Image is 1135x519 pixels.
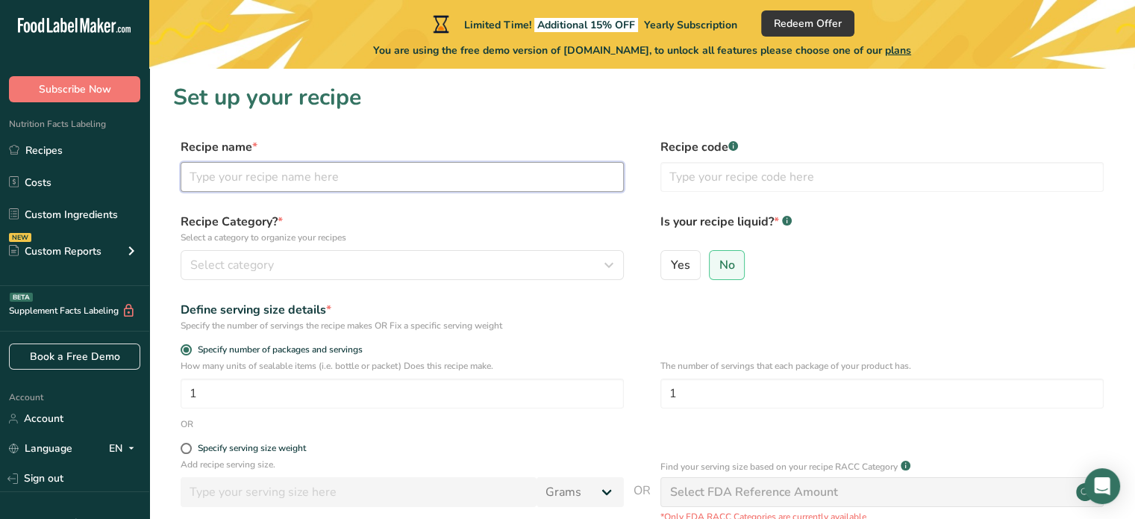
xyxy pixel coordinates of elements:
span: Yes [671,258,690,273]
label: Recipe name [181,138,624,156]
span: Subscribe Now [39,81,111,97]
h1: Set up your recipe [173,81,1111,114]
span: You are using the free demo version of [DOMAIN_NAME], to unlock all features please choose one of... [373,43,911,58]
label: Recipe code [660,138,1104,156]
div: Specify the number of servings the recipe makes OR Fix a specific serving weight [181,319,624,332]
span: Yearly Subscription [644,18,737,32]
div: OR [181,417,193,431]
div: NEW [9,233,31,242]
input: Type your recipe name here [181,162,624,192]
div: EN [109,440,140,458]
p: The number of servings that each package of your product has. [660,359,1104,373]
div: Select FDA Reference Amount [670,483,838,501]
div: Open Intercom Messenger [1084,468,1120,504]
span: Additional 15% OFF [534,18,638,32]
p: Find your serving size based on your recipe RACC Category [660,460,898,473]
span: Redeem Offer [774,16,842,31]
input: Type your serving size here [181,477,537,507]
label: Recipe Category? [181,213,624,244]
label: Is your recipe liquid? [660,213,1104,244]
span: Select category [190,256,274,274]
input: Type your recipe code here [660,162,1104,192]
span: No [719,258,735,273]
button: Redeem Offer [761,10,854,37]
div: Specify serving size weight [198,443,306,454]
span: Specify number of packages and servings [192,344,363,355]
button: Select category [181,250,624,280]
div: Define serving size details [181,301,624,319]
button: Subscribe Now [9,76,140,102]
div: Limited Time! [430,15,737,33]
a: Book a Free Demo [9,344,140,370]
span: plans [885,43,911,58]
a: Language [9,435,72,461]
p: Select a category to organize your recipes [181,231,624,244]
div: BETA [10,293,33,302]
div: Custom Reports [9,243,101,259]
p: Add recipe serving size. [181,458,624,471]
p: How many units of sealable items (i.e. bottle or packet) Does this recipe make. [181,359,624,373]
